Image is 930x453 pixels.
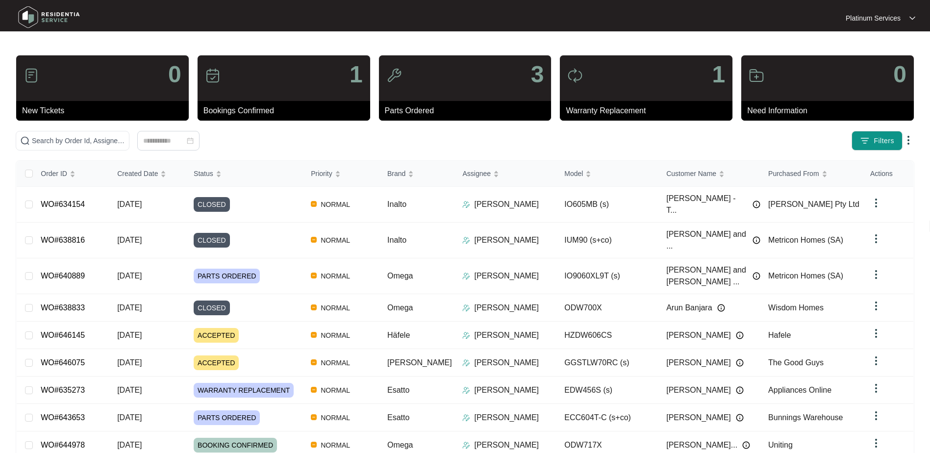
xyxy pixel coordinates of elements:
[303,161,379,187] th: Priority
[768,413,843,422] span: Bunnings Warehouse
[474,270,539,282] p: [PERSON_NAME]
[556,161,658,187] th: Model
[117,168,158,179] span: Created Date
[20,136,30,146] img: search-icon
[893,63,906,86] p: 0
[385,105,552,117] p: Parts Ordered
[658,161,760,187] th: Customer Name
[317,357,354,369] span: NORMAL
[474,357,539,369] p: [PERSON_NAME]
[462,304,470,312] img: Assigner Icon
[556,322,658,349] td: HZDW606CS
[194,383,294,398] span: WARRANTY REPLACEMENT
[194,269,260,283] span: PARTS ORDERED
[736,386,744,394] img: Info icon
[205,68,221,83] img: icon
[556,404,658,431] td: ECC604T-C (s+co)
[194,410,260,425] span: PARTS ORDERED
[474,412,539,424] p: [PERSON_NAME]
[311,273,317,278] img: Vercel Logo
[768,272,843,280] span: Metricon Homes (SA)
[556,223,658,258] td: IUM90 (s+co)
[22,105,189,117] p: New Tickets
[870,355,882,367] img: dropdown arrow
[567,68,583,83] img: icon
[203,105,370,117] p: Bookings Confirmed
[311,332,317,338] img: Vercel Logo
[41,272,85,280] a: WO#640889
[462,168,491,179] span: Assignee
[903,134,914,146] img: dropdown arrow
[768,168,819,179] span: Purchased From
[870,327,882,339] img: dropdown arrow
[41,331,85,339] a: WO#646145
[870,437,882,449] img: dropdown arrow
[870,382,882,394] img: dropdown arrow
[117,236,142,244] span: [DATE]
[768,303,824,312] span: Wisdom Homes
[117,331,142,339] span: [DATE]
[566,105,732,117] p: Warranty Replacement
[564,168,583,179] span: Model
[556,377,658,404] td: EDW456S (s)
[41,236,85,244] a: WO#638816
[862,161,913,187] th: Actions
[462,201,470,208] img: Assigner Icon
[870,269,882,280] img: dropdown arrow
[666,193,748,216] span: [PERSON_NAME] - T...
[462,386,470,394] img: Assigner Icon
[311,168,332,179] span: Priority
[717,304,725,312] img: Info icon
[317,329,354,341] span: NORMAL
[462,331,470,339] img: Assigner Icon
[462,272,470,280] img: Assigner Icon
[736,359,744,367] img: Info icon
[24,68,39,83] img: icon
[742,441,750,449] img: Info icon
[311,304,317,310] img: Vercel Logo
[462,441,470,449] img: Assigner Icon
[474,384,539,396] p: [PERSON_NAME]
[194,301,230,315] span: CLOSED
[387,413,409,422] span: Esatto
[666,329,731,341] span: [PERSON_NAME]
[556,349,658,377] td: GGSTLW70RC (s)
[317,199,354,210] span: NORMAL
[317,412,354,424] span: NORMAL
[311,414,317,420] img: Vercel Logo
[117,413,142,422] span: [DATE]
[768,331,791,339] span: Hafele
[117,272,142,280] span: [DATE]
[462,414,470,422] img: Assigner Icon
[317,234,354,246] span: NORMAL
[117,441,142,449] span: [DATE]
[768,386,831,394] span: Appliances Online
[194,168,213,179] span: Status
[846,13,901,23] p: Platinum Services
[168,63,181,86] p: 0
[556,294,658,322] td: ODW700X
[666,302,712,314] span: Arun Banjara
[753,236,760,244] img: Info icon
[666,384,731,396] span: [PERSON_NAME]
[117,358,142,367] span: [DATE]
[194,328,239,343] span: ACCEPTED
[870,300,882,312] img: dropdown arrow
[32,135,125,146] input: Search by Order Id, Assignee Name, Customer Name, Brand and Model
[194,438,277,453] span: BOOKING CONFIRMED
[712,63,725,86] p: 1
[556,187,658,223] td: IO605MB (s)
[317,302,354,314] span: NORMAL
[870,233,882,245] img: dropdown arrow
[311,359,317,365] img: Vercel Logo
[909,16,915,21] img: dropdown arrow
[736,414,744,422] img: Info icon
[186,161,303,187] th: Status
[33,161,109,187] th: Order ID
[194,355,239,370] span: ACCEPTED
[387,303,413,312] span: Omega
[387,358,452,367] span: [PERSON_NAME]
[194,233,230,248] span: CLOSED
[753,272,760,280] img: Info icon
[387,272,413,280] span: Omega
